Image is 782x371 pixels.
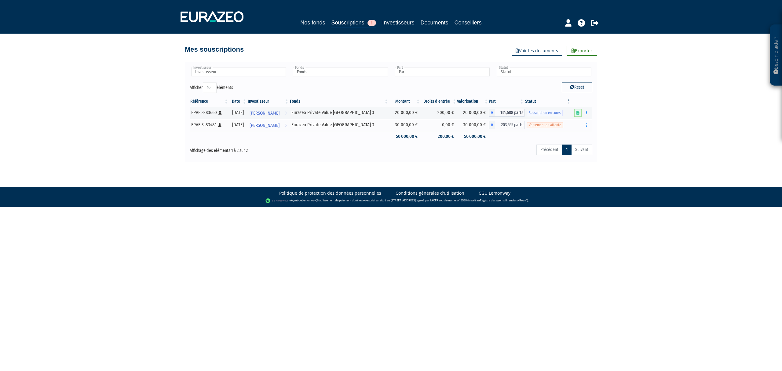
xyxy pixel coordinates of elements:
[457,107,489,119] td: 20 000,00 €
[396,190,464,196] a: Conditions générales d'utilisation
[479,190,510,196] a: CGU Lemonway
[191,122,227,128] div: EPVE 3-83481
[457,131,489,142] td: 50 000,00 €
[250,108,280,119] span: [PERSON_NAME]
[562,83,592,92] button: Reset
[331,18,376,28] a: Souscriptions1
[185,46,244,53] h4: Mes souscriptions
[247,96,289,107] th: Investisseur: activer pour trier la colonne par ordre croissant
[773,28,780,83] p: Besoin d'aide ?
[527,122,563,128] span: Versement en attente
[190,144,352,154] div: Affichage des éléments 1 à 2 sur 2
[289,96,389,107] th: Fonds: activer pour trier la colonne par ordre croissant
[389,119,421,131] td: 30 000,00 €
[247,119,289,131] a: [PERSON_NAME]
[181,11,243,22] img: 1732889491-logotype_eurazeo_blanc_rvb.png
[495,109,524,117] span: 134,608 parts
[291,122,387,128] div: Eurazeo Private Value [GEOGRAPHIC_DATA] 3
[562,145,572,155] a: 1
[229,96,247,107] th: Date: activer pour trier la colonne par ordre croissant
[265,198,289,204] img: logo-lemonway.png
[279,190,381,196] a: Politique de protection des données personnelles
[389,107,421,119] td: 20 000,00 €
[302,198,316,202] a: Lemonway
[191,109,227,116] div: EPVE 3-83660
[489,121,524,129] div: A - Eurazeo Private Value Europe 3
[489,121,495,129] span: A
[457,96,489,107] th: Valorisation: activer pour trier la colonne par ordre croissant
[203,83,217,93] select: Afficheréléments
[389,96,421,107] th: Montant: activer pour trier la colonne par ordre croissant
[489,109,495,117] span: A
[495,121,524,129] span: 203,555 parts
[291,109,387,116] div: Eurazeo Private Value [GEOGRAPHIC_DATA] 3
[389,131,421,142] td: 50 000,00 €
[231,122,245,128] div: [DATE]
[382,18,414,27] a: Investisseurs
[285,120,287,131] i: Voir l'investisseur
[527,110,563,116] span: Souscription en cours
[421,107,457,119] td: 200,00 €
[421,119,457,131] td: 0,00 €
[300,18,325,27] a: Nos fonds
[218,123,221,127] i: [Français] Personne physique
[524,96,571,107] th: Statut : activer pour trier la colonne par ordre d&eacute;croissant
[457,119,489,131] td: 30 000,00 €
[421,131,457,142] td: 200,00 €
[250,120,280,131] span: [PERSON_NAME]
[421,18,448,27] a: Documents
[285,108,287,119] i: Voir l'investisseur
[190,83,233,93] label: Afficher éléments
[421,96,457,107] th: Droits d'entrée: activer pour trier la colonne par ordre croissant
[247,107,289,119] a: [PERSON_NAME]
[567,46,597,56] a: Exporter
[6,198,776,204] div: - Agent de (établissement de paiement dont le siège social est situé au [STREET_ADDRESS], agréé p...
[489,96,524,107] th: Part: activer pour trier la colonne par ordre croissant
[231,109,245,116] div: [DATE]
[455,18,482,27] a: Conseillers
[218,111,222,115] i: [Français] Personne physique
[190,96,229,107] th: Référence : activer pour trier la colonne par ordre croissant
[489,109,524,117] div: A - Eurazeo Private Value Europe 3
[512,46,562,56] a: Voir les documents
[367,20,376,26] span: 1
[480,198,528,202] a: Registre des agents financiers (Regafi)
